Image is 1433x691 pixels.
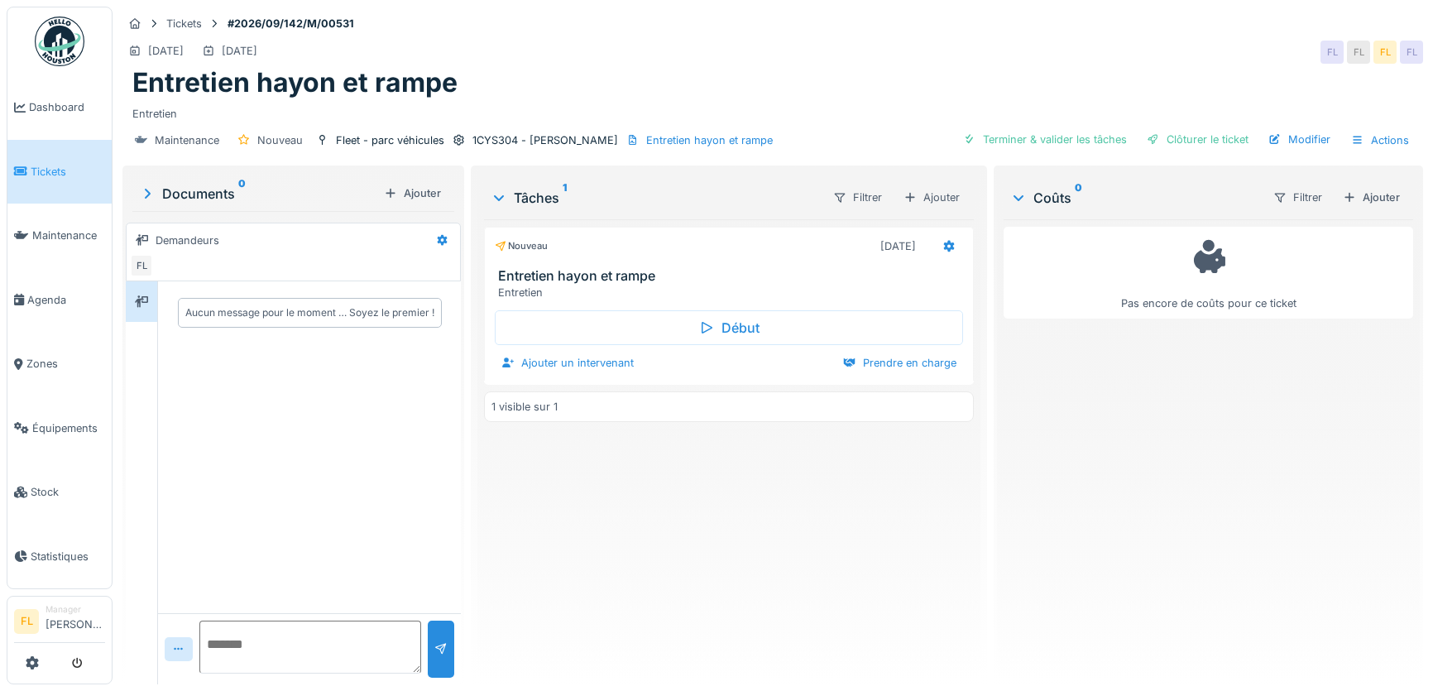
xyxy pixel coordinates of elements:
img: Badge_color-CXgf-gQk.svg [35,17,84,66]
a: Équipements [7,396,112,461]
span: Maintenance [32,228,105,243]
span: Statistiques [31,549,105,564]
div: Demandeurs [156,233,219,248]
a: Maintenance [7,204,112,268]
div: Actions [1344,128,1416,152]
div: [DATE] [148,43,184,59]
li: [PERSON_NAME] [46,603,105,639]
div: FL [1373,41,1397,64]
span: Tickets [31,164,105,180]
span: Dashboard [29,99,105,115]
div: 1 visible sur 1 [491,399,558,415]
div: Tâches [491,188,819,208]
sup: 0 [238,184,246,204]
div: [DATE] [880,238,916,254]
sup: 1 [563,188,567,208]
div: Ajouter [896,185,967,209]
div: Début [495,310,963,345]
a: Dashboard [7,75,112,140]
div: FL [1320,41,1344,64]
div: Filtrer [1266,185,1330,209]
span: Agenda [27,292,105,308]
a: Agenda [7,268,112,333]
div: Terminer & valider les tâches [956,128,1133,151]
a: FL Manager[PERSON_NAME] [14,603,105,643]
div: Entretien [132,99,1413,122]
div: 1CYS304 - [PERSON_NAME] [472,132,618,148]
div: Clôturer le ticket [1140,128,1255,151]
div: Ajouter [377,182,448,204]
a: Tickets [7,140,112,204]
div: Manager [46,603,105,616]
span: Zones [26,356,105,372]
div: Entretien hayon et rampe [646,132,773,148]
h3: Entretien hayon et rampe [498,268,966,284]
div: Tickets [166,16,202,31]
div: FL [1400,41,1423,64]
sup: 0 [1075,188,1082,208]
div: Nouveau [257,132,303,148]
div: Prendre en charge [836,352,963,374]
div: Documents [139,184,377,204]
div: Fleet - parc véhicules [336,132,444,148]
a: Stock [7,460,112,525]
div: Ajouter un intervenant [495,352,640,374]
a: Zones [7,332,112,396]
div: Pas encore de coûts pour ce ticket [1014,234,1402,311]
div: FL [130,254,153,277]
div: Modifier [1262,128,1337,151]
div: Coûts [1010,188,1259,208]
strong: #2026/09/142/M/00531 [221,16,361,31]
div: [DATE] [222,43,257,59]
span: Stock [31,484,105,500]
div: Maintenance [155,132,219,148]
a: Statistiques [7,525,112,589]
div: Aucun message pour le moment … Soyez le premier ! [185,305,434,320]
div: Entretien [498,285,966,300]
li: FL [14,609,39,634]
div: Nouveau [495,239,548,253]
h1: Entretien hayon et rampe [132,67,458,98]
div: Ajouter [1336,186,1407,209]
div: Filtrer [826,185,889,209]
span: Équipements [32,420,105,436]
div: FL [1347,41,1370,64]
